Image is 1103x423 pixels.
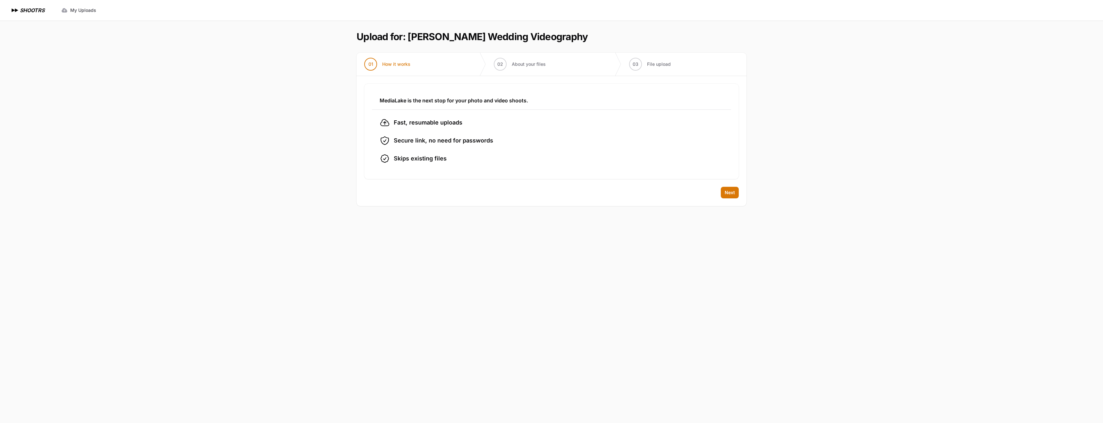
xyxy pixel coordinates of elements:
[486,53,553,76] button: 02 About your files
[394,136,493,145] span: Secure link, no need for passwords
[621,53,678,76] button: 03 File upload
[512,61,546,67] span: About your files
[10,6,20,14] img: SHOOTRS
[20,6,45,14] h1: SHOOTRS
[368,61,373,67] span: 01
[380,97,723,104] h3: MediaLake is the next stop for your photo and video shoots.
[357,31,588,42] h1: Upload for: [PERSON_NAME] Wedding Videography
[57,4,100,16] a: My Uploads
[721,187,739,198] button: Next
[394,154,447,163] span: Skips existing files
[497,61,503,67] span: 02
[10,6,45,14] a: SHOOTRS SHOOTRS
[647,61,671,67] span: File upload
[725,189,735,196] span: Next
[633,61,638,67] span: 03
[394,118,462,127] span: Fast, resumable uploads
[357,53,418,76] button: 01 How it works
[70,7,96,13] span: My Uploads
[382,61,410,67] span: How it works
